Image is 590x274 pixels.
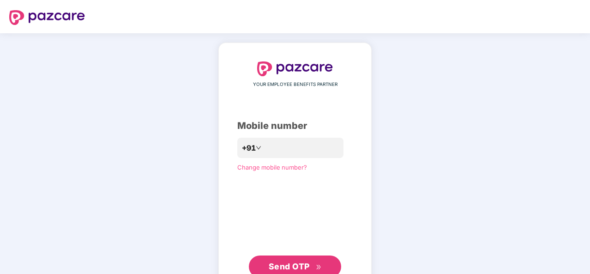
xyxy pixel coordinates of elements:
span: +91 [242,142,256,154]
img: logo [9,10,85,25]
img: logo [257,61,333,76]
div: Mobile number [237,119,353,133]
a: Change mobile number? [237,164,307,171]
span: down [256,145,261,151]
span: Send OTP [269,262,310,271]
span: YOUR EMPLOYEE BENEFITS PARTNER [253,81,337,88]
span: double-right [316,264,322,270]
